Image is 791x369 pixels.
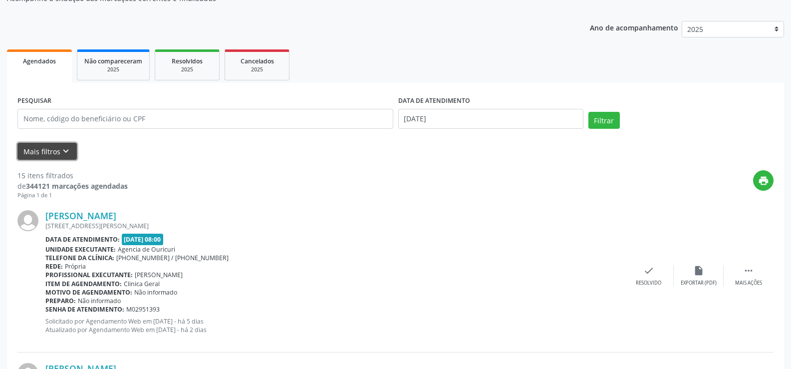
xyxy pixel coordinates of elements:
[45,280,122,288] b: Item de agendamento:
[26,181,128,191] strong: 344121 marcações agendadas
[758,175,769,186] i: print
[588,112,620,129] button: Filtrar
[124,280,160,288] span: Clinica Geral
[122,234,164,245] span: [DATE] 08:00
[590,21,678,33] p: Ano de acompanhamento
[643,265,654,276] i: check
[232,66,282,73] div: 2025
[135,271,183,279] span: [PERSON_NAME]
[743,265,754,276] i: 
[241,57,274,65] span: Cancelados
[45,262,63,271] b: Rede:
[84,66,142,73] div: 2025
[162,66,212,73] div: 2025
[126,305,160,314] span: M02951393
[693,265,704,276] i: insert_drive_file
[65,262,86,271] span: Própria
[735,280,762,287] div: Mais ações
[45,288,132,297] b: Motivo de agendamento:
[17,210,38,231] img: img
[118,245,175,254] span: Agencia de Ouricuri
[84,57,142,65] span: Não compareceram
[45,317,624,334] p: Solicitado por Agendamento Web em [DATE] - há 5 dias Atualizado por Agendamento Web em [DATE] - h...
[636,280,661,287] div: Resolvido
[753,170,774,191] button: print
[45,271,133,279] b: Profissional executante:
[681,280,717,287] div: Exportar (PDF)
[116,254,229,262] span: [PHONE_NUMBER] / [PHONE_NUMBER]
[45,210,116,221] a: [PERSON_NAME]
[45,297,76,305] b: Preparo:
[17,93,51,109] label: PESQUISAR
[134,288,177,297] span: Não informado
[172,57,203,65] span: Resolvidos
[60,146,71,157] i: keyboard_arrow_down
[17,181,128,191] div: de
[398,93,470,109] label: DATA DE ATENDIMENTO
[45,305,124,314] b: Senha de atendimento:
[398,109,583,129] input: Selecione um intervalo
[17,170,128,181] div: 15 itens filtrados
[45,254,114,262] b: Telefone da clínica:
[45,235,120,244] b: Data de atendimento:
[23,57,56,65] span: Agendados
[17,109,393,129] input: Nome, código do beneficiário ou CPF
[17,191,128,200] div: Página 1 de 1
[78,297,121,305] span: Não informado
[45,245,116,254] b: Unidade executante:
[17,143,77,160] button: Mais filtroskeyboard_arrow_down
[45,222,624,230] div: [STREET_ADDRESS][PERSON_NAME]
